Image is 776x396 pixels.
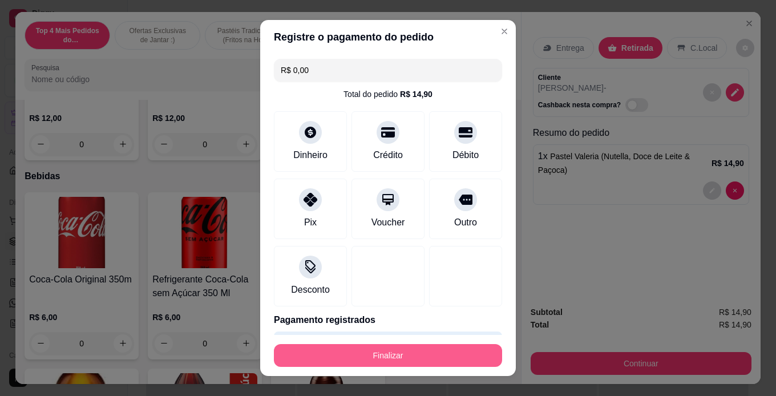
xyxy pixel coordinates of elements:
[293,148,328,162] div: Dinheiro
[373,148,403,162] div: Crédito
[274,344,502,367] button: Finalizar
[274,313,502,327] p: Pagamento registrados
[371,216,405,229] div: Voucher
[304,216,317,229] div: Pix
[400,88,433,100] div: R$ 14,90
[495,22,514,41] button: Close
[452,148,479,162] div: Débito
[291,283,330,297] div: Desconto
[454,216,477,229] div: Outro
[281,59,495,82] input: Ex.: hambúrguer de cordeiro
[260,20,516,54] header: Registre o pagamento do pedido
[343,88,433,100] div: Total do pedido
